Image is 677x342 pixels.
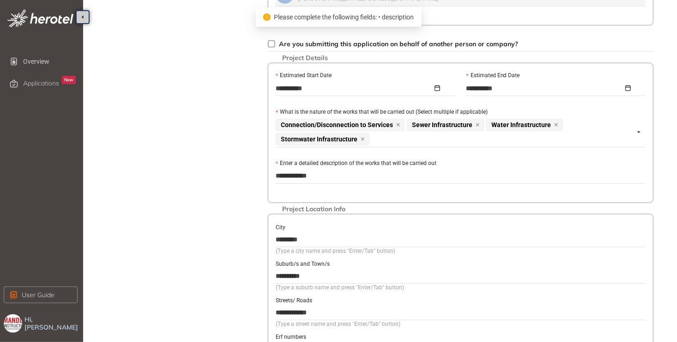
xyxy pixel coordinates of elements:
[263,13,271,21] span: exclamation-circle
[278,54,332,62] span: Project Details
[22,290,54,300] span: User Guide
[276,296,312,305] label: Streets/ Roads
[276,119,405,131] span: Connection/Disconnection to Services
[276,169,646,183] textarea: Enter a detailed description of the works that will be carried out
[274,13,414,21] span: Please complete the following fields: • description
[4,287,78,303] button: User Guide
[23,79,59,87] span: Applications
[276,6,646,15] div: If that field locked, select a Company to unlock
[23,52,76,71] span: Overview
[276,305,646,319] input: Streets/ Roads
[276,320,646,329] div: (Type a street name and press "Enter/Tab" button)
[276,283,646,292] div: (Type a suburb name and press "Enter/Tab" button)
[486,119,563,131] span: Water Infrastructure
[62,76,76,84] div: New
[466,71,520,80] label: Estimated End Date
[276,269,646,283] input: Suburb/s and Town/s
[276,232,646,246] input: City
[276,71,332,80] label: Estimated Start Date
[24,316,79,331] span: Hi, [PERSON_NAME]
[276,260,330,269] label: Suburb/s and Town/s
[4,314,22,333] img: avatar
[281,122,393,128] span: Connection/Disconnection to Services
[491,122,551,128] span: Water Infrastructure
[466,83,623,93] input: Estimated End Date
[276,223,285,232] label: City
[276,159,436,168] label: Enter a detailed description of the works that will be carried out
[279,40,518,48] span: Are you submitting this application on behalf of another person or company?
[276,83,433,93] input: Estimated Start Date
[276,333,306,342] label: Erf numbers
[276,133,369,146] span: Stormwater Infrastructure
[412,122,472,128] span: Sewer Infrastructure
[278,205,350,213] span: Project Location Info
[7,9,73,27] img: logo
[281,136,357,143] span: Stormwater Infrastructure
[276,108,488,116] label: What is the nature of the works that will be carried out (Select multiple if applicable)
[276,247,646,256] div: (Type a city name and press "Enter/Tab" button)
[407,119,484,131] span: Sewer Infrastructure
